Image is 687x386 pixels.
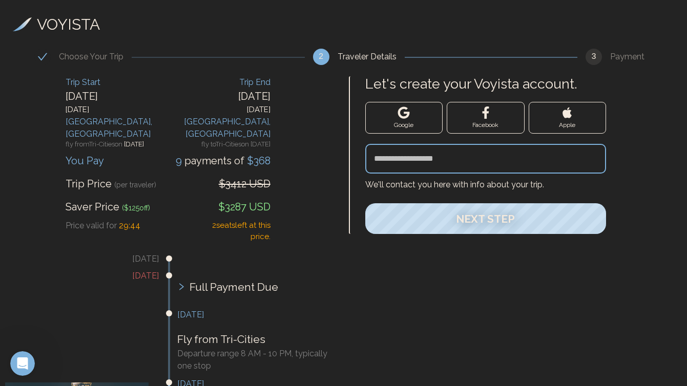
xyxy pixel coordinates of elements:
[313,49,329,65] div: 2
[168,104,270,116] div: [DATE]
[218,201,270,213] span: $3287 USD
[5,270,159,282] h3: [DATE]
[66,140,168,151] div: fly from Tri-Cities on
[66,176,156,191] div: Trip Price
[37,13,100,36] h3: VOYISTA
[59,51,132,63] div: Choose Your Trip
[394,121,413,129] span: Google
[529,102,607,134] button: Apple
[168,116,270,140] div: [GEOGRAPHIC_DATA] , [GEOGRAPHIC_DATA]
[177,309,331,321] h3: [DATE]
[66,116,168,140] div: [GEOGRAPHIC_DATA] , [GEOGRAPHIC_DATA]
[122,204,150,212] span: ($ 125 off)
[472,121,498,129] span: Facebook
[177,331,331,348] p: Fly from Tri-Cities
[456,212,515,225] span: Next Step
[13,17,32,32] img: Voyista Logo
[244,155,270,167] span: $ 368
[66,104,168,116] div: [DATE]
[365,203,607,234] button: Next Step
[365,76,607,92] label: Let's create your Voyista account.
[610,51,653,63] div: Payment
[365,174,607,191] h4: We'll contact you here with info about your trip.
[124,140,144,148] span: [DATE]
[190,279,278,295] span: Full Payment Due
[66,89,168,104] div: [DATE]
[66,76,168,89] div: Trip Start
[176,153,270,168] div: payment s of
[447,102,525,134] button: Facebook
[559,121,575,129] span: Apple
[365,102,443,134] button: Google
[66,221,117,230] span: Price valid for
[119,221,140,230] span: 29 : 44
[10,351,35,376] iframe: Intercom live chat
[168,140,270,151] div: fly to Tri-Cities on [DATE]
[13,13,100,36] a: VOYISTA
[168,89,270,104] div: [DATE]
[114,181,156,189] span: (per traveler)
[176,155,184,167] span: 9
[5,253,159,265] h3: [DATE]
[66,153,104,168] div: You Pay
[338,51,405,63] div: Traveler Details
[177,348,331,372] h3: Departure range 8 AM - 10 PM, typically one stop
[66,199,150,215] div: Saver Price
[202,220,270,243] div: 2 seat s left at this price.
[168,76,270,89] div: Trip End
[586,49,602,65] div: 3
[219,178,270,190] span: $3412 USD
